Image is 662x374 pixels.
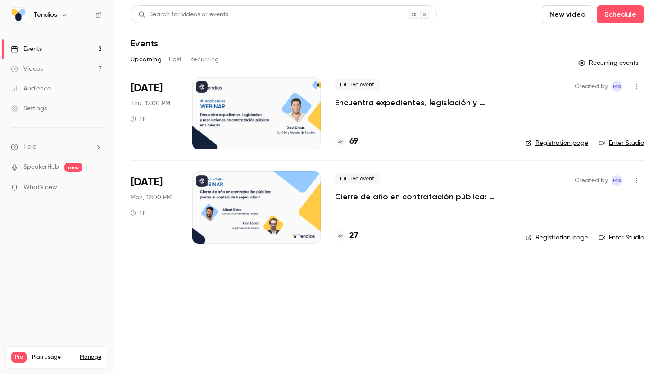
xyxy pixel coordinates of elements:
div: Events [11,45,42,54]
span: [DATE] [131,81,163,95]
button: Schedule [597,5,644,23]
span: Help [23,142,36,152]
button: New video [542,5,593,23]
a: Manage [80,354,101,361]
span: Mon, 12:00 PM [131,193,172,202]
div: Settings [11,104,47,113]
a: Registration page [526,233,588,242]
a: Enter Studio [599,233,644,242]
a: Enter Studio [599,139,644,148]
a: Encuentra expedientes, legislación y resoluciones de contratación pública en 1 minuto [335,97,511,108]
span: Maria Serra [612,81,622,92]
span: Live event [335,79,380,90]
div: Search for videos or events [138,10,228,19]
a: Cierre de año en contratación pública: ¡toma el control de tu ejecución! [335,191,511,202]
iframe: Noticeable Trigger [91,184,102,192]
div: Audience [11,84,51,93]
div: Oct 9 Thu, 12:00 PM (Europe/Madrid) [131,77,178,149]
span: Live event [335,173,380,184]
a: 27 [335,230,358,242]
button: Recurring [189,52,219,67]
span: Created by [575,81,608,92]
div: Videos [11,64,43,73]
a: SpeakerHub [23,162,59,172]
div: Oct 20 Mon, 12:00 PM (Europe/Madrid) [131,171,178,243]
li: help-dropdown-opener [11,142,102,152]
span: MS [613,81,621,92]
h1: Events [131,38,158,49]
span: What's new [23,183,57,192]
div: 1 h [131,115,146,122]
div: 1 h [131,209,146,216]
span: new [64,163,82,172]
a: Registration page [526,139,588,148]
span: Created by [575,175,608,186]
span: Pro [11,352,27,363]
span: Plan usage [32,354,74,361]
span: Thu, 12:00 PM [131,99,170,108]
button: Recurring events [574,56,644,70]
a: 69 [335,135,358,148]
button: Upcoming [131,52,162,67]
h4: 27 [349,230,358,242]
span: MS [613,175,621,186]
button: Past [169,52,182,67]
span: Maria Serra [612,175,622,186]
img: Tendios [11,8,26,22]
h6: Tendios [33,10,57,19]
h4: 69 [349,135,358,148]
span: [DATE] [131,175,163,189]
